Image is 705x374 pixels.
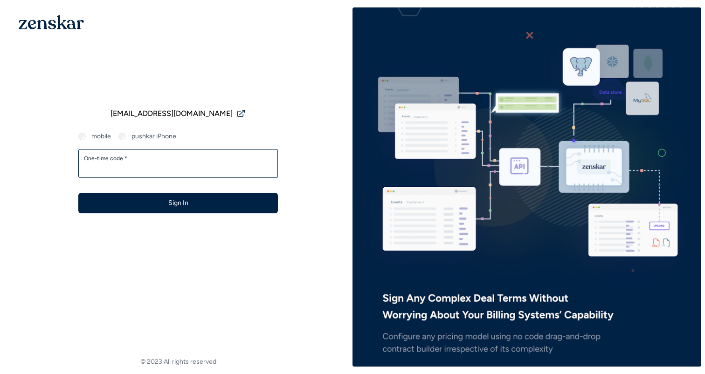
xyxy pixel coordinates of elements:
[131,132,176,140] label: pushkar iPhone
[4,357,352,367] footer: © 2023 All rights reserved
[84,155,272,162] label: One-time code *
[78,193,278,213] button: Sign In
[91,132,111,140] label: mobile
[19,15,84,29] img: 1OGAJ2xQqyY4LXKgY66KYq0eOWRCkrZdAb3gUhuVAqdWPZE9SRJmCz+oDMSn4zDLXe31Ii730ItAGKgCKgCCgCikA4Av8PJUP...
[111,108,233,119] span: [EMAIL_ADDRESS][DOMAIN_NAME]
